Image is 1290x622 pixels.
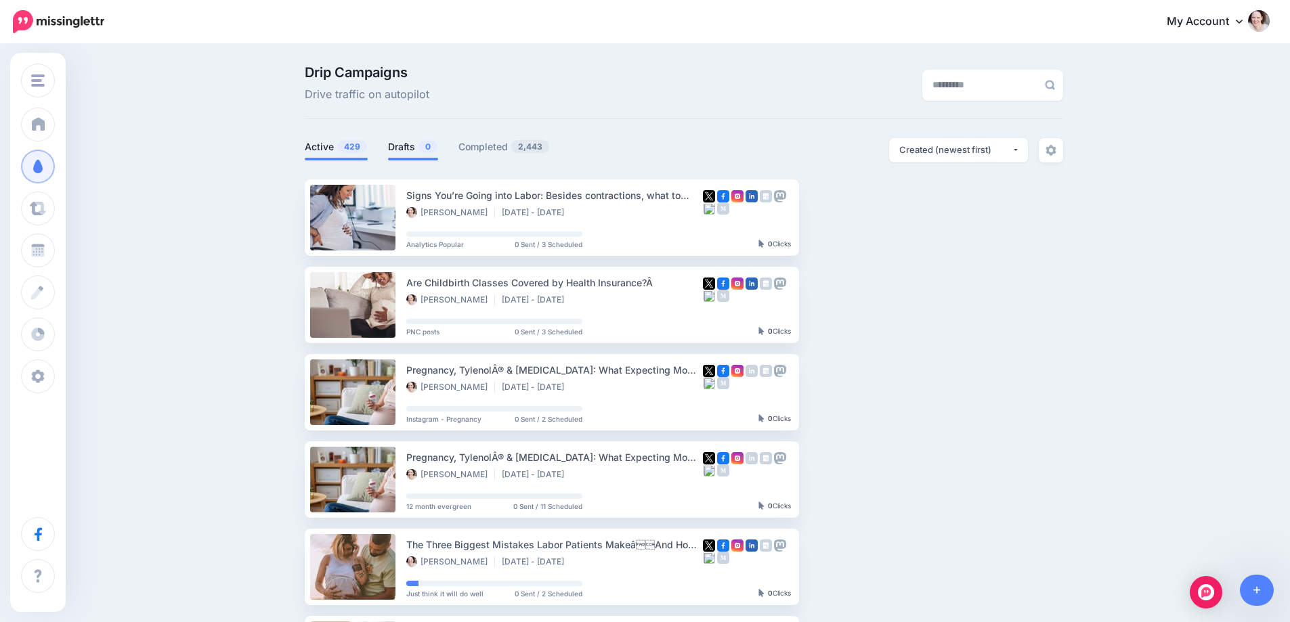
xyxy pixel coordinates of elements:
img: mastodon-grey-square.png [774,452,786,464]
b: 0 [768,240,773,248]
a: Drafts0 [388,139,438,155]
img: google_business-grey-square.png [760,190,772,202]
div: Clicks [758,328,791,336]
img: medium-grey-square.png [717,290,729,302]
a: My Account [1153,5,1270,39]
img: twitter-square.png [703,539,715,552]
img: bluesky-grey-square.png [703,377,715,389]
div: Clicks [758,240,791,248]
img: linkedin-grey-square.png [746,365,758,377]
img: instagram-square.png [731,190,744,202]
img: twitter-square.png [703,452,715,464]
span: 0 [418,140,437,153]
img: pointer-grey-darker.png [758,414,765,422]
img: bluesky-grey-square.png [703,464,715,476]
img: instagram-square.png [731,365,744,377]
li: [DATE] - [DATE] [502,207,571,218]
a: Completed2,443 [458,139,550,155]
img: pointer-grey-darker.png [758,502,765,510]
img: twitter-square.png [703,277,715,290]
img: pointer-grey-darker.png [758,589,765,597]
b: 0 [768,502,773,510]
span: Drip Campaigns [305,66,429,79]
div: Pregnancy, TylenolÂ® & [MEDICAL_DATA]: What Expecting Moms Need to Know [406,362,703,378]
img: mastodon-grey-square.png [774,190,786,202]
img: medium-grey-square.png [717,377,729,389]
li: [DATE] - [DATE] [502,382,571,393]
img: bluesky-grey-square.png [703,552,715,564]
img: instagram-square.png [731,452,744,464]
img: pointer-grey-darker.png [758,327,765,335]
div: Are Childbirth Classes Covered by Health Insurance?Â [406,275,703,290]
img: medium-grey-square.png [717,202,729,215]
img: instagram-square.png [731,277,744,290]
img: linkedin-square.png [746,277,758,290]
img: mastodon-grey-square.png [774,365,786,377]
img: twitter-square.png [703,365,715,377]
span: Drive traffic on autopilot [305,86,429,104]
b: 0 [768,414,773,422]
div: Created (newest first) [899,143,1012,156]
li: [PERSON_NAME] [406,382,495,393]
span: 2,443 [511,140,549,153]
li: [DATE] - [DATE] [502,556,571,567]
img: bluesky-grey-square.png [703,202,715,215]
span: 12 month evergreen [406,503,471,510]
b: 0 [768,589,773,597]
img: pointer-grey-darker.png [758,240,765,248]
img: twitter-square.png [703,190,715,202]
div: Signs You’re Going into Labor: Besides contractions, what to watch for? [406,187,703,203]
span: PNC posts [406,328,439,335]
img: google_business-grey-square.png [760,277,772,290]
img: bluesky-grey-square.png [703,290,715,302]
button: Created (newest first) [889,138,1028,162]
span: 0 Sent / 3 Scheduled [515,328,582,335]
div: Open Intercom Messenger [1190,576,1222,608]
span: 0 Sent / 3 Scheduled [515,241,582,248]
img: linkedin-square.png [746,539,758,552]
img: settings-grey.png [1046,145,1056,156]
div: Clicks [758,502,791,510]
img: search-grey-6.png [1045,80,1055,90]
img: menu.png [31,74,45,87]
img: Missinglettr [13,10,104,33]
img: google_business-grey-square.png [760,365,772,377]
img: facebook-square.png [717,365,729,377]
li: [PERSON_NAME] [406,294,495,305]
img: facebook-square.png [717,277,729,290]
li: [DATE] - [DATE] [502,294,571,305]
div: Clicks [758,590,791,598]
img: instagram-square.png [731,539,744,552]
img: facebook-square.png [717,190,729,202]
span: 0 Sent / 2 Scheduled [515,416,582,422]
img: medium-grey-square.png [717,464,729,476]
img: google_business-grey-square.png [760,452,772,464]
div: Pregnancy, TylenolÂ® & [MEDICAL_DATA]: What Expecting Moms Need to Know [406,449,703,465]
b: 0 [768,327,773,335]
img: mastodon-grey-square.png [774,277,786,290]
li: [PERSON_NAME] [406,469,495,480]
li: [DATE] - [DATE] [502,469,571,480]
a: Active429 [305,139,368,155]
span: 0 Sent / 2 Scheduled [515,590,582,597]
span: Instagram - Pregnancy [406,416,481,422]
img: mastodon-grey-square.png [774,539,786,552]
img: google_business-grey-square.png [760,539,772,552]
img: medium-grey-square.png [717,552,729,564]
li: [PERSON_NAME] [406,207,495,218]
span: Analytics Popular [406,241,464,248]
span: 429 [337,140,367,153]
span: 0 Sent / 11 Scheduled [513,503,582,510]
div: Clicks [758,415,791,423]
img: linkedin-grey-square.png [746,452,758,464]
span: Just think it will do well [406,590,483,597]
li: [PERSON_NAME] [406,556,495,567]
img: facebook-square.png [717,539,729,552]
div: The Three Biggest Mistakes Labor Patients MakeâAnd How to Prevent Them [406,537,703,552]
img: linkedin-square.png [746,190,758,202]
img: facebook-square.png [717,452,729,464]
